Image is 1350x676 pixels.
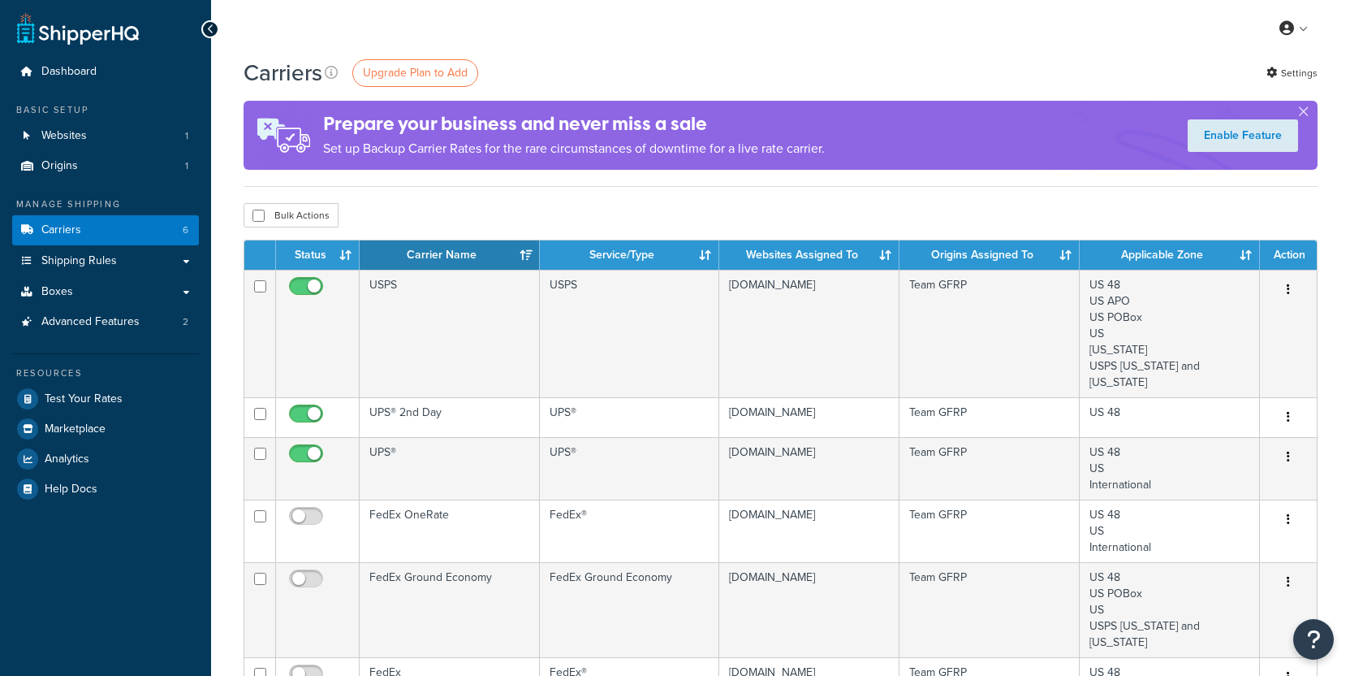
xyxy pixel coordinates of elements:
[1080,240,1260,270] th: Applicable Zone: activate to sort column ascending
[719,500,899,562] td: [DOMAIN_NAME]
[719,562,899,657] td: [DOMAIN_NAME]
[41,159,78,173] span: Origins
[12,474,199,504] a: Help Docs
[899,397,1080,437] td: Team GFRP
[12,366,199,380] div: Resources
[12,414,199,444] a: Marketplace
[12,197,199,211] div: Manage Shipping
[17,12,139,45] a: ShipperHQ Home
[719,240,899,270] th: Websites Assigned To: activate to sort column ascending
[540,500,720,562] td: FedEx®
[41,129,87,143] span: Websites
[360,270,540,397] td: USPS
[1080,500,1260,562] td: US 48 US International
[276,240,360,270] th: Status: activate to sort column ascending
[540,437,720,500] td: UPS®
[244,203,339,227] button: Bulk Actions
[363,64,468,81] span: Upgrade Plan to Add
[899,500,1080,562] td: Team GFRP
[185,159,188,173] span: 1
[41,315,140,329] span: Advanced Features
[1080,397,1260,437] td: US 48
[899,270,1080,397] td: Team GFRP
[12,57,199,87] a: Dashboard
[45,453,89,466] span: Analytics
[360,437,540,500] td: UPS®
[899,562,1080,657] td: Team GFRP
[719,437,899,500] td: [DOMAIN_NAME]
[12,151,199,181] a: Origins 1
[12,444,199,474] a: Analytics
[41,223,81,237] span: Carriers
[41,65,97,79] span: Dashboard
[12,151,199,181] li: Origins
[323,110,825,137] h4: Prepare your business and never miss a sale
[12,384,199,414] a: Test Your Rates
[12,103,199,117] div: Basic Setup
[1080,437,1260,500] td: US 48 US International
[540,397,720,437] td: UPS®
[360,500,540,562] td: FedEx OneRate
[41,285,73,299] span: Boxes
[1293,619,1334,660] button: Open Resource Center
[45,392,123,406] span: Test Your Rates
[1080,270,1260,397] td: US 48 US APO US POBox US [US_STATE] USPS [US_STATE] and [US_STATE]
[323,137,825,160] p: Set up Backup Carrier Rates for the rare circumstances of downtime for a live rate carrier.
[540,270,720,397] td: USPS
[360,562,540,657] td: FedEx Ground Economy
[41,254,117,268] span: Shipping Rules
[12,307,199,337] a: Advanced Features 2
[1260,240,1317,270] th: Action
[719,270,899,397] td: [DOMAIN_NAME]
[1188,119,1298,152] a: Enable Feature
[45,483,97,496] span: Help Docs
[360,397,540,437] td: UPS® 2nd Day
[1080,562,1260,657] td: US 48 US POBox US USPS [US_STATE] and [US_STATE]
[719,397,899,437] td: [DOMAIN_NAME]
[12,246,199,276] a: Shipping Rules
[352,59,478,87] a: Upgrade Plan to Add
[12,121,199,151] li: Websites
[183,223,188,237] span: 6
[45,422,106,436] span: Marketplace
[12,277,199,307] a: Boxes
[12,215,199,245] a: Carriers 6
[1266,62,1318,84] a: Settings
[12,307,199,337] li: Advanced Features
[244,101,323,170] img: ad-rules-rateshop-fe6ec290ccb7230408bd80ed9643f0289d75e0ffd9eb532fc0e269fcd187b520.png
[360,240,540,270] th: Carrier Name: activate to sort column ascending
[899,240,1080,270] th: Origins Assigned To: activate to sort column ascending
[12,121,199,151] a: Websites 1
[540,562,720,657] td: FedEx Ground Economy
[185,129,188,143] span: 1
[244,57,322,89] h1: Carriers
[540,240,720,270] th: Service/Type: activate to sort column ascending
[12,215,199,245] li: Carriers
[183,315,188,329] span: 2
[899,437,1080,500] td: Team GFRP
